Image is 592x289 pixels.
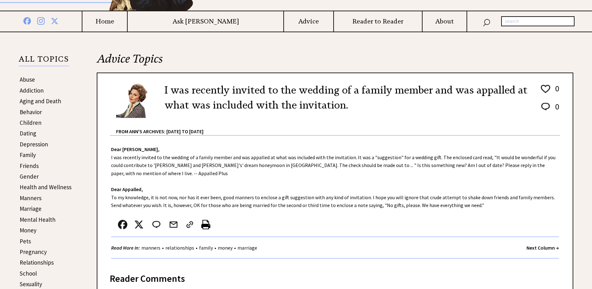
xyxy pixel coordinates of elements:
[236,245,259,251] a: marriage
[20,280,42,288] a: Sexuality
[82,18,127,25] a: Home
[110,272,560,282] div: Reader Comments
[540,84,551,94] img: heart_outline%201.png
[20,270,37,277] a: School
[216,245,234,251] a: money
[185,220,194,229] img: link_02.png
[164,83,531,113] h2: I was recently invited to the wedding of a family member and was appalled at what was included wi...
[20,87,44,94] a: Addiction
[334,18,422,25] a: Reader to Reader
[20,108,42,116] a: Behavior
[23,16,31,25] img: facebook%20blue.png
[97,136,573,265] div: I was recently invited to the wedding of a family member and was appalled at what was included wi...
[20,237,31,245] a: Pets
[97,51,573,73] h2: Advice Topics
[20,248,47,256] a: Pregnancy
[20,76,35,83] a: Abuse
[140,245,162,251] a: manners
[198,245,214,251] a: family
[20,205,42,212] a: Marriage
[111,186,143,192] strong: Dear Appalled,
[20,194,42,202] a: Manners
[19,56,69,66] p: ALL TOPICS
[483,18,490,27] img: search_nav.png
[111,244,259,252] div: • • • •
[20,140,48,148] a: Depression
[552,101,560,118] td: 0
[37,16,45,25] img: instagram%20blue.png
[116,119,560,135] div: From Ann's Archives: [DATE] to [DATE]
[20,162,39,170] a: Friends
[201,220,210,229] img: printer%20icon.png
[151,220,162,229] img: message_round%202.png
[116,83,155,118] img: Ann6%20v2%20small.png
[134,220,144,229] img: x_small.png
[169,220,178,229] img: mail.png
[20,151,36,159] a: Family
[501,16,575,26] input: search
[51,16,58,25] img: x%20blue.png
[111,146,159,152] strong: Dear [PERSON_NAME],
[164,245,196,251] a: relationships
[552,83,560,101] td: 0
[118,220,127,229] img: facebook.png
[128,18,283,25] a: Ask [PERSON_NAME]
[20,119,42,126] a: Children
[20,259,54,266] a: Relationships
[20,226,37,234] a: Money
[526,245,559,251] a: Next Column →
[20,129,36,137] a: Dating
[20,183,71,191] a: Health and Wellness
[111,245,140,251] strong: Read More In:
[284,18,333,25] a: Advice
[423,18,467,25] a: About
[540,102,551,112] img: message_round%202.png
[20,216,56,223] a: Mental Health
[20,97,61,105] a: Aging and Death
[20,173,39,180] a: Gender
